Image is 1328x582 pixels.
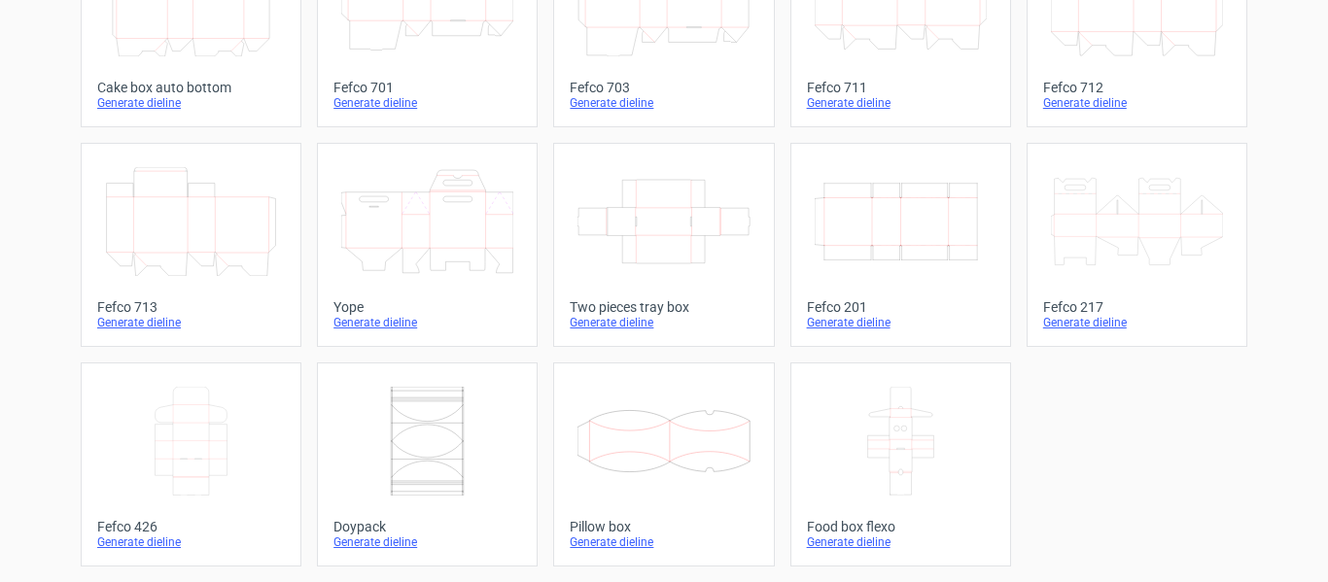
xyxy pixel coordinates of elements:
div: Generate dieline [807,534,995,550]
div: Two pieces tray box [570,299,757,315]
div: Generate dieline [570,95,757,111]
div: Pillow box [570,519,757,534]
div: Generate dieline [807,95,995,111]
a: Fefco 217Generate dieline [1027,143,1247,347]
div: Generate dieline [1043,315,1231,330]
a: Two pieces tray boxGenerate dieline [553,143,774,347]
a: Fefco 201Generate dieline [790,143,1011,347]
div: Yope [333,299,521,315]
div: Generate dieline [97,534,285,550]
div: Fefco 201 [807,299,995,315]
div: Doypack [333,519,521,534]
div: Generate dieline [97,315,285,330]
a: Fefco 713Generate dieline [81,143,301,347]
div: Generate dieline [333,95,521,111]
div: Generate dieline [333,534,521,550]
div: Generate dieline [807,315,995,330]
div: Fefco 426 [97,519,285,534]
div: Fefco 712 [1043,80,1231,95]
div: Fefco 701 [333,80,521,95]
div: Generate dieline [333,315,521,330]
div: Generate dieline [570,315,757,330]
div: Fefco 703 [570,80,757,95]
div: Generate dieline [1043,95,1231,111]
a: DoypackGenerate dieline [317,362,538,566]
div: Cake box auto bottom [97,80,285,95]
a: Food box flexoGenerate dieline [790,362,1011,566]
a: Pillow boxGenerate dieline [553,362,774,566]
div: Fefco 713 [97,299,285,315]
div: Fefco 217 [1043,299,1231,315]
div: Generate dieline [570,534,757,550]
div: Fefco 711 [807,80,995,95]
div: Generate dieline [97,95,285,111]
a: Fefco 426Generate dieline [81,362,301,566]
div: Food box flexo [807,519,995,534]
a: YopeGenerate dieline [317,143,538,347]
